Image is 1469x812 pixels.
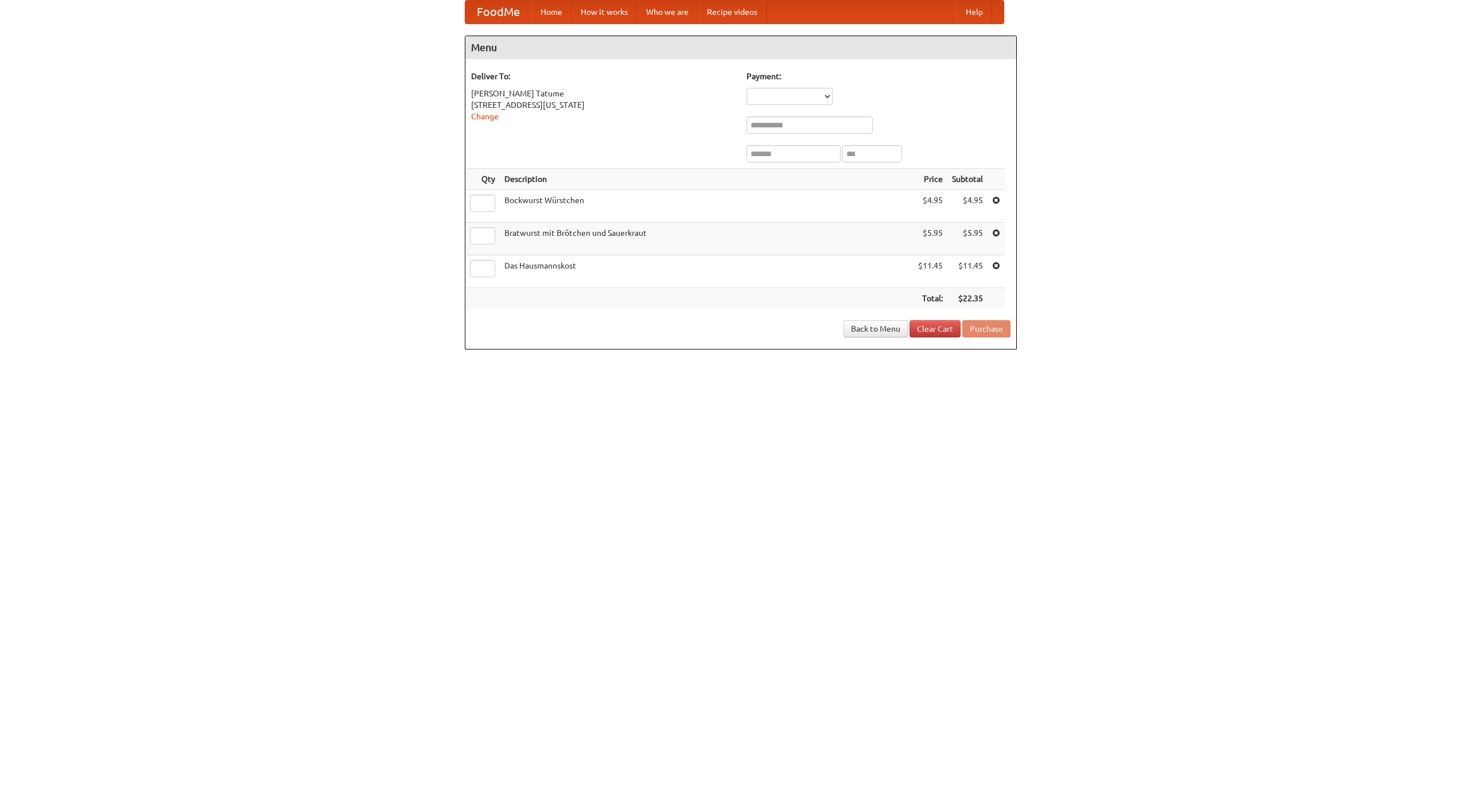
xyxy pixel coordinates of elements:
[947,255,988,288] td: $11.45
[471,99,735,111] div: [STREET_ADDRESS][US_STATE]
[947,223,988,255] td: $5.95
[914,288,947,309] th: Total:
[471,112,499,121] a: Change
[471,71,735,82] h5: Deliver To:
[947,190,988,223] td: $4.95
[500,190,914,223] td: Bockwurst Würstchen
[698,1,767,24] a: Recipe videos
[914,190,947,223] td: $4.95
[914,255,947,288] td: $11.45
[962,320,1011,337] button: Purchase
[572,1,637,24] a: How it works
[914,223,947,255] td: $5.95
[947,288,988,309] th: $22.35
[465,169,500,190] th: Qty
[465,1,531,24] a: FoodMe
[957,1,992,24] a: Help
[500,223,914,255] td: Bratwurst mit Brötchen und Sauerkraut
[465,36,1016,59] h4: Menu
[914,169,947,190] th: Price
[947,169,988,190] th: Subtotal
[747,71,1011,82] h5: Payment:
[500,255,914,288] td: Das Hausmannskost
[910,320,961,337] a: Clear Cart
[637,1,698,24] a: Who we are
[471,88,735,99] div: [PERSON_NAME] Tatume
[844,320,908,337] a: Back to Menu
[500,169,914,190] th: Description
[531,1,572,24] a: Home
